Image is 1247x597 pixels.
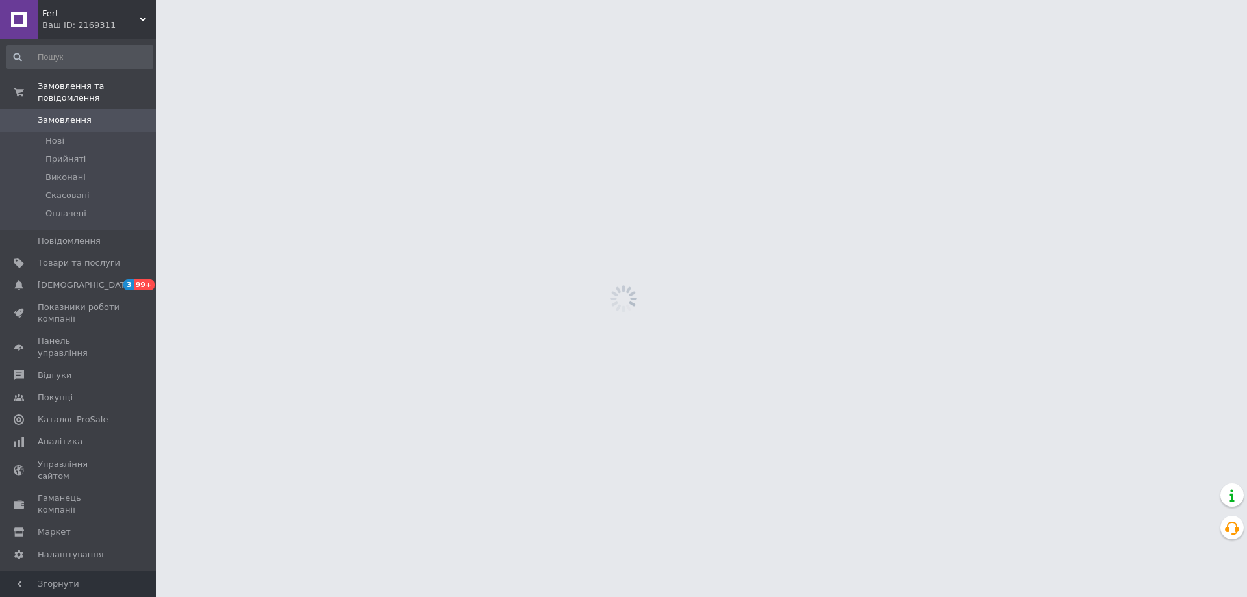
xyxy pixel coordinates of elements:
[42,19,156,31] div: Ваш ID: 2169311
[38,370,71,381] span: Відгуки
[38,436,82,448] span: Аналітика
[6,45,153,69] input: Пошук
[38,392,73,403] span: Покупці
[38,526,71,538] span: Маркет
[45,135,64,147] span: Нові
[38,414,108,426] span: Каталог ProSale
[38,279,134,291] span: [DEMOGRAPHIC_DATA]
[45,190,90,201] span: Скасовані
[38,235,101,247] span: Повідомлення
[42,8,140,19] span: Fert
[38,81,156,104] span: Замовлення та повідомлення
[38,549,104,561] span: Налаштування
[38,492,120,516] span: Гаманець компанії
[45,208,86,220] span: Оплачені
[45,171,86,183] span: Виконані
[38,257,120,269] span: Товари та послуги
[38,301,120,325] span: Показники роботи компанії
[38,335,120,359] span: Панель управління
[134,279,155,290] span: 99+
[38,459,120,482] span: Управління сайтом
[38,114,92,126] span: Замовлення
[123,279,134,290] span: 3
[45,153,86,165] span: Прийняті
